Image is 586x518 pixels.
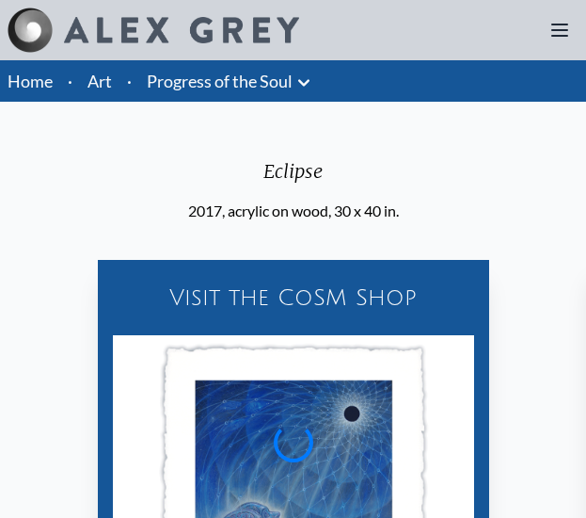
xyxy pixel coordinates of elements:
[147,68,293,94] a: Progress of the Soul
[87,68,112,94] a: Art
[60,60,80,102] li: ·
[8,71,53,91] a: Home
[188,200,399,222] div: 2017, acrylic on wood, 30 x 40 in.
[119,60,139,102] li: ·
[105,267,482,328] a: Visit the CoSM Shop
[188,158,399,200] div: Eclipse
